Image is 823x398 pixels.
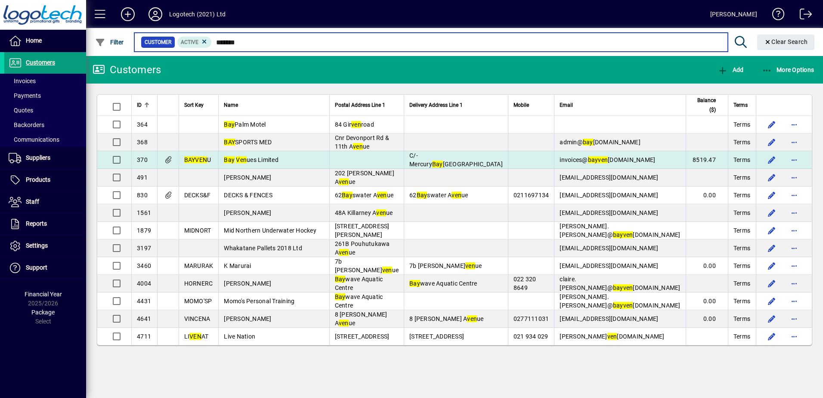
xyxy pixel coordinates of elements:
[26,154,50,161] span: Suppliers
[137,174,148,181] span: 491
[613,284,623,291] em: bay
[93,34,126,50] button: Filter
[335,311,387,326] span: 8 [PERSON_NAME] A ue
[4,191,86,213] a: Staff
[26,176,50,183] span: Products
[613,302,623,309] em: bay
[224,192,272,199] span: DECKS & FENCES
[335,170,394,185] span: 202 [PERSON_NAME] A ue
[9,78,36,84] span: Invoices
[339,249,349,256] em: ven
[514,276,536,291] span: 022 320 8649
[137,100,152,110] div: ID
[733,261,750,270] span: Terms
[114,6,142,22] button: Add
[764,38,808,45] span: Clear Search
[765,277,779,290] button: Edit
[224,262,251,269] span: K Marurai
[787,241,801,255] button: More options
[335,134,390,150] span: Cnr Devonport Rd & 11th A ue
[184,156,211,163] span: U
[335,258,399,274] span: 7b [PERSON_NAME] ue
[787,153,801,167] button: More options
[26,264,47,271] span: Support
[184,156,195,163] em: BAY
[335,293,383,309] span: wave Aquatic Centre
[588,156,598,163] em: bay
[189,333,201,340] em: VEN
[409,333,464,340] span: [STREET_ADDRESS]
[765,135,779,149] button: Edit
[335,276,383,291] span: wave Aquatic Centre
[137,315,151,322] span: 4641
[787,259,801,273] button: More options
[224,121,235,128] em: Bay
[224,156,278,163] span: ues Limited
[142,6,169,22] button: Profile
[25,291,62,298] span: Financial Year
[765,259,779,273] button: Edit
[607,333,617,340] em: ven
[184,262,213,269] span: MARURAK
[417,192,427,199] em: Bay
[787,312,801,326] button: More options
[184,280,213,287] span: HORNERC
[733,226,750,235] span: Terms
[353,143,363,150] em: ven
[718,66,743,73] span: Add
[787,118,801,131] button: More options
[145,38,171,47] span: Customer
[137,209,151,216] span: 1561
[9,107,33,114] span: Quotes
[560,100,573,110] span: Email
[137,156,148,163] span: 370
[765,241,779,255] button: Edit
[177,37,212,48] mat-chip: Activation Status: Active
[733,155,750,164] span: Terms
[4,213,86,235] a: Reports
[236,156,247,163] em: Ven
[560,245,658,252] span: [EMAIL_ADDRESS][DOMAIN_NAME]
[452,192,461,199] em: ven
[224,100,324,110] div: Name
[137,280,151,287] span: 4004
[560,333,664,340] span: [PERSON_NAME] [DOMAIN_NAME]
[514,192,549,199] span: 0211697134
[4,74,86,88] a: Invoices
[686,310,728,328] td: 0.00
[409,152,503,168] span: C/- Mercury [GEOGRAPHIC_DATA]
[560,156,655,163] span: invoices@ [DOMAIN_NAME]
[733,191,750,199] span: Terms
[169,7,226,21] div: Logotech (2021) Ltd
[514,100,529,110] span: Mobile
[623,284,633,291] em: ven
[342,192,353,199] em: Bay
[26,242,48,249] span: Settings
[514,333,548,340] span: 021 934 029
[137,100,142,110] span: ID
[184,227,211,234] span: MIDNORT
[514,315,549,322] span: 0277111031
[137,121,148,128] span: 364
[184,315,210,322] span: VINCENA
[181,39,198,45] span: Active
[335,223,390,238] span: [STREET_ADDRESS][PERSON_NAME]
[465,262,475,269] em: ven
[787,277,801,290] button: More options
[762,66,814,73] span: More Options
[560,209,658,216] span: [EMAIL_ADDRESS][DOMAIN_NAME]
[31,309,55,316] span: Package
[733,100,748,110] span: Terms
[224,174,271,181] span: [PERSON_NAME]
[224,333,255,340] span: Live Nation
[26,220,47,227] span: Reports
[560,192,658,199] span: [EMAIL_ADDRESS][DOMAIN_NAME]
[335,293,346,300] em: Bay
[4,118,86,132] a: Backorders
[793,2,812,30] a: Logout
[760,62,817,78] button: More Options
[623,231,633,238] em: ven
[686,292,728,310] td: 0.00
[715,62,746,78] button: Add
[4,257,86,279] a: Support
